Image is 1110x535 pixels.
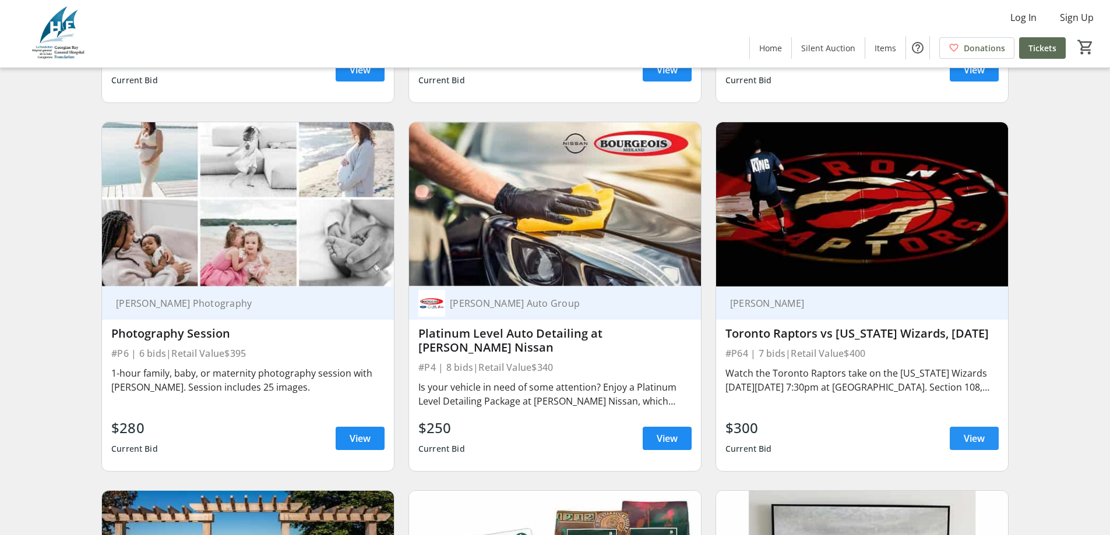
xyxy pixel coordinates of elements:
span: Tickets [1028,42,1056,54]
div: Current Bid [111,70,158,91]
span: Donations [964,42,1005,54]
div: Watch the Toronto Raptors take on the [US_STATE] Wizards [DATE][DATE] 7:30pm at [GEOGRAPHIC_DATA]... [725,366,999,394]
span: View [964,431,985,445]
img: Toronto Raptors vs Washington Wizards, November 21 [716,122,1008,286]
span: Home [759,42,782,54]
button: Cart [1075,37,1096,58]
a: View [950,427,999,450]
a: Donations [939,37,1014,59]
img: Georgian Bay General Hospital Foundation's Logo [7,5,111,63]
span: Sign Up [1060,10,1094,24]
span: View [350,431,371,445]
div: Current Bid [111,438,158,459]
div: #P6 | 6 bids | Retail Value $395 [111,345,385,362]
div: Current Bid [725,438,772,459]
div: $250 [418,417,465,438]
span: View [350,63,371,77]
span: View [964,63,985,77]
div: #P4 | 8 bids | Retail Value $340 [418,359,692,375]
a: View [950,58,999,82]
div: 1-hour family, baby, or maternity photography session with [PERSON_NAME]. Session includes 25 ima... [111,366,385,394]
img: Platinum Level Auto Detailing at Bourgeois Nissan [409,122,701,286]
div: $300 [725,417,772,438]
a: View [643,58,692,82]
div: Current Bid [418,438,465,459]
a: View [643,427,692,450]
div: [PERSON_NAME] Auto Group [445,297,678,309]
div: Toronto Raptors vs [US_STATE] Wizards, [DATE] [725,327,999,341]
a: View [336,427,385,450]
div: Current Bid [418,70,465,91]
span: Log In [1010,10,1037,24]
div: [PERSON_NAME] Photography [111,297,371,309]
button: Log In [1001,8,1046,27]
a: Items [865,37,905,59]
span: Silent Auction [801,42,855,54]
div: [PERSON_NAME] [725,297,985,309]
div: Current Bid [725,70,772,91]
button: Sign Up [1051,8,1103,27]
img: Photography Session [102,122,394,286]
a: View [336,58,385,82]
div: $280 [111,417,158,438]
a: Tickets [1019,37,1066,59]
span: Items [875,42,896,54]
div: Photography Session [111,327,385,341]
span: View [657,431,678,445]
div: Platinum Level Auto Detailing at [PERSON_NAME] Nissan [418,327,692,355]
a: Home [750,37,791,59]
div: Is your vehicle in need of some attention? Enjoy a Platinum Level Detailing Package at [PERSON_NA... [418,380,692,408]
img: Bourgeois Auto Group [418,290,445,317]
button: Help [906,36,929,59]
span: View [657,63,678,77]
a: Silent Auction [792,37,865,59]
div: #P64 | 7 bids | Retail Value $400 [725,345,999,362]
